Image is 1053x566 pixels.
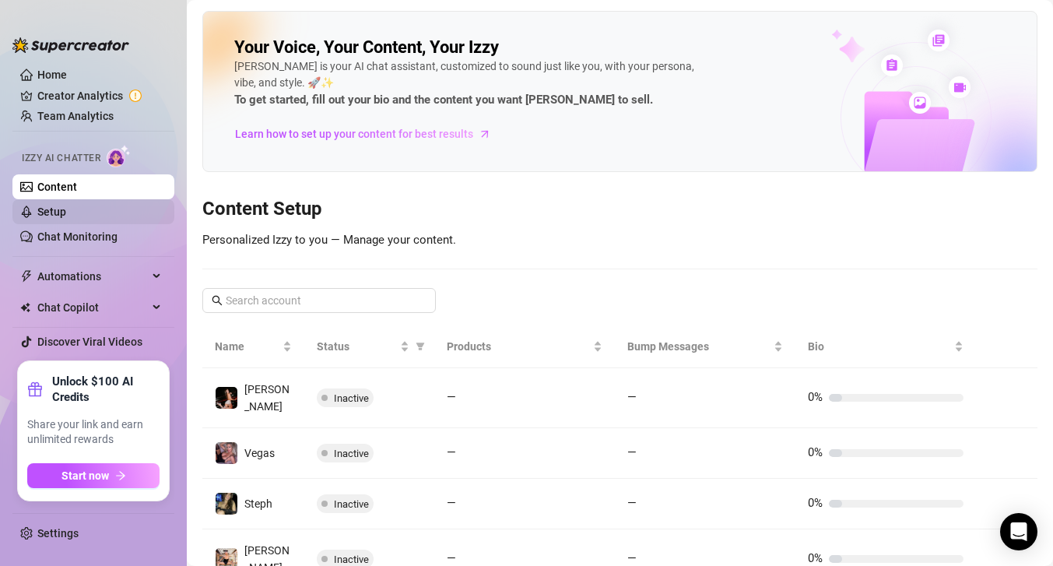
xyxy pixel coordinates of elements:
h2: Your Voice, Your Content, Your Izzy [234,37,499,58]
img: ai-chatter-content-library-cLFOSyPT.png [795,12,1037,171]
span: thunderbolt [20,270,33,283]
span: Status [317,338,397,355]
span: filter [412,335,428,358]
strong: To get started, fill out your bio and the content you want [PERSON_NAME] to sell. [234,93,653,107]
span: Inactive [334,498,369,510]
th: Status [304,325,434,368]
span: Inactive [334,448,369,459]
span: Inactive [334,554,369,565]
span: — [447,496,456,510]
span: 0% [808,551,823,565]
span: — [627,445,637,459]
span: — [447,551,456,565]
a: Discover Viral Videos [37,336,142,348]
span: search [212,295,223,306]
span: Izzy AI Chatter [22,151,100,166]
span: — [447,445,456,459]
span: arrow-right [115,470,126,481]
a: Settings [37,527,79,540]
span: Personalized Izzy to you — Manage your content. [202,233,456,247]
span: gift [27,381,43,397]
img: Chat Copilot [20,302,30,313]
div: [PERSON_NAME] is your AI chat assistant, customized to sound just like you, with your persona, vi... [234,58,701,110]
div: Open Intercom Messenger [1000,513,1037,550]
span: Inactive [334,392,369,404]
span: 0% [808,390,823,404]
th: Bump Messages [615,325,795,368]
th: Name [202,325,304,368]
strong: Unlock $100 AI Credits [52,374,160,405]
span: [PERSON_NAME] [244,383,290,413]
span: Chat Copilot [37,295,148,320]
span: — [627,551,637,565]
span: Share your link and earn unlimited rewards [27,417,160,448]
span: Start now [61,469,109,482]
a: Chat Monitoring [37,230,118,243]
span: — [627,496,637,510]
span: Bio [808,338,951,355]
span: filter [416,342,425,351]
span: arrow-right [477,126,493,142]
img: AI Chatter [107,145,131,167]
span: Products [447,338,590,355]
span: Name [215,338,279,355]
img: logo-BBDzfeDw.svg [12,37,129,53]
span: Vegas [244,447,275,459]
input: Search account [226,292,414,309]
a: Learn how to set up your content for best results [234,121,503,146]
img: Leah [216,387,237,409]
span: Bump Messages [627,338,770,355]
span: Learn how to set up your content for best results [235,125,473,142]
span: Steph [244,497,272,510]
h3: Content Setup [202,197,1037,222]
th: Bio [795,325,976,368]
a: Home [37,69,67,81]
span: — [447,390,456,404]
span: 0% [808,445,823,459]
span: — [627,390,637,404]
img: Steph [216,493,237,515]
a: Creator Analytics exclamation-circle [37,83,162,108]
a: Setup [37,206,66,218]
img: Vegas [216,442,237,464]
th: Products [434,325,615,368]
a: Content [37,181,77,193]
a: Team Analytics [37,110,114,122]
span: 0% [808,496,823,510]
button: Start nowarrow-right [27,463,160,488]
span: Automations [37,264,148,289]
